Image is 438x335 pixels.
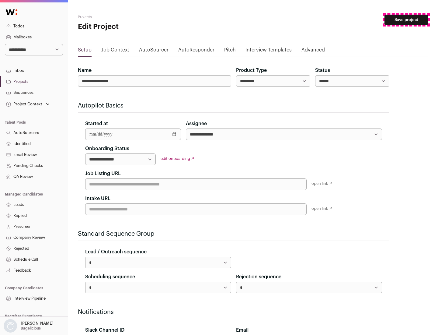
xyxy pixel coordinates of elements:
[78,101,389,110] h2: Autopilot Basics
[139,46,169,56] a: AutoSourcer
[85,170,121,177] label: Job Listing URL
[85,248,147,256] label: Lead / Outreach sequence
[384,15,428,25] button: Save project
[21,326,41,331] p: Bagelicious
[78,308,389,316] h2: Notifications
[85,145,129,152] label: Onboarding Status
[4,319,17,333] img: nopic.png
[85,273,135,280] label: Scheduling sequence
[85,120,108,127] label: Started at
[301,46,325,56] a: Advanced
[101,46,129,56] a: Job Context
[78,230,389,238] h2: Standard Sequence Group
[78,46,92,56] a: Setup
[245,46,292,56] a: Interview Templates
[178,46,214,56] a: AutoResponder
[315,67,330,74] label: Status
[78,15,195,19] h2: Projects
[5,100,51,108] button: Open dropdown
[85,326,124,334] label: Slack Channel ID
[85,195,110,202] label: Intake URL
[236,326,382,334] div: Email
[5,102,42,107] div: Project Context
[78,22,195,32] h1: Edit Project
[186,120,207,127] label: Assignee
[161,157,194,160] a: edit onboarding ↗
[2,319,55,333] button: Open dropdown
[21,321,54,326] p: [PERSON_NAME]
[78,67,92,74] label: Name
[224,46,236,56] a: Pitch
[236,273,281,280] label: Rejection sequence
[236,67,267,74] label: Product Type
[2,6,21,18] img: Wellfound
